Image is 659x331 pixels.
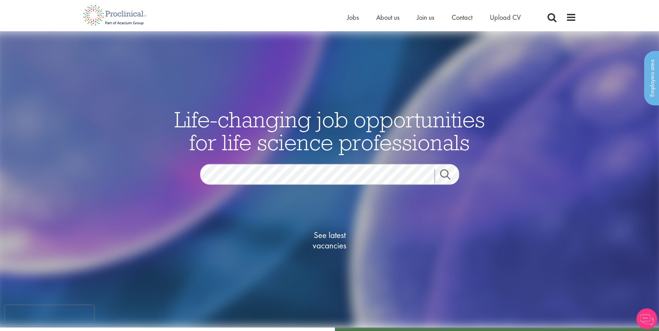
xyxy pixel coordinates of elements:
[295,230,364,251] span: See latest vacancies
[490,13,521,22] a: Upload CV
[174,105,485,156] span: Life-changing job opportunities for life science professionals
[452,13,472,22] a: Contact
[376,13,399,22] a: About us
[347,13,359,22] a: Jobs
[636,308,657,329] img: Chatbot
[5,305,94,326] iframe: reCAPTCHA
[417,13,434,22] a: Join us
[435,169,464,183] a: Job search submit button
[295,202,364,278] a: See latestvacancies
